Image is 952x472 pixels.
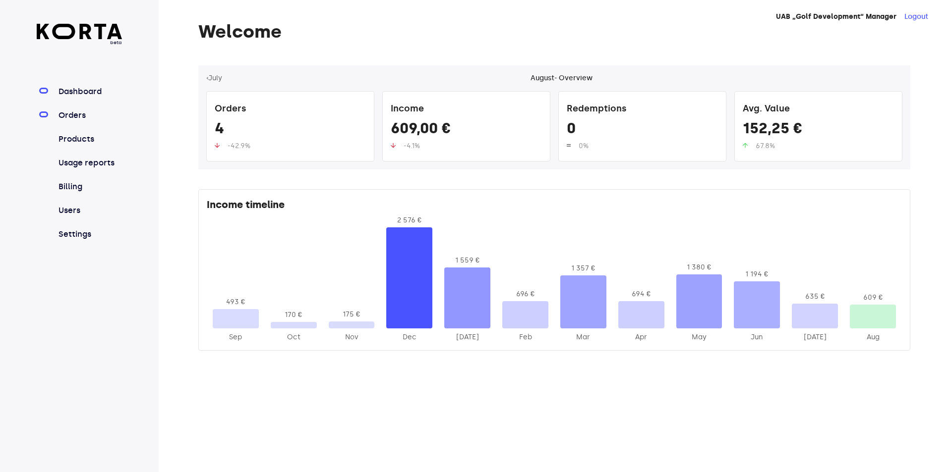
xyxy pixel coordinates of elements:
div: 2025-Aug [850,332,896,342]
div: Avg. Value [743,100,894,119]
strong: UAB „Golf Development“ Manager [776,12,896,21]
div: 635 € [792,292,838,302]
div: 2024-Sep [213,332,259,342]
span: 67.8% [756,142,775,150]
div: 1 357 € [560,263,606,273]
span: beta [37,39,122,46]
div: 0 [567,119,718,141]
span: 0% [579,142,589,150]
div: 2 576 € [386,215,432,225]
div: 493 € [213,297,259,307]
div: 2025-Mar [560,332,606,342]
div: Income [391,100,542,119]
div: 2024-Nov [329,332,375,342]
a: Dashboard [57,86,122,98]
div: 609 € [850,293,896,303]
div: August - Overview [531,73,593,83]
span: -4.1% [404,142,420,150]
div: 609,00 € [391,119,542,141]
img: up [567,143,571,148]
a: Users [57,205,122,216]
div: 696 € [502,289,548,299]
button: Logout [904,12,928,22]
div: 175 € [329,310,375,319]
button: ‹July [206,73,222,83]
img: Korta [37,24,122,39]
div: 2024-Oct [271,332,317,342]
div: 170 € [271,310,317,320]
div: 1 559 € [444,256,490,265]
h1: Welcome [198,22,910,42]
div: 2025-Apr [618,332,664,342]
div: 2025-Feb [502,332,548,342]
a: Settings [57,228,122,240]
a: Billing [57,181,122,193]
img: up [215,143,220,148]
div: 2025-Jun [734,332,780,342]
a: Usage reports [57,157,122,169]
a: Orders [57,109,122,121]
span: -42.9% [228,142,250,150]
a: beta [37,24,122,46]
div: 1 194 € [734,269,780,279]
img: up [391,143,396,148]
div: 1 380 € [676,262,722,272]
div: Redemptions [567,100,718,119]
div: 2025-Jan [444,332,490,342]
div: Orders [215,100,366,119]
div: 2024-Dec [386,332,432,342]
a: Products [57,133,122,145]
div: 2025-May [676,332,722,342]
img: up [743,143,748,148]
div: 4 [215,119,366,141]
div: Income timeline [207,198,902,215]
div: 152,25 € [743,119,894,141]
div: 2025-Jul [792,332,838,342]
div: 694 € [618,289,664,299]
